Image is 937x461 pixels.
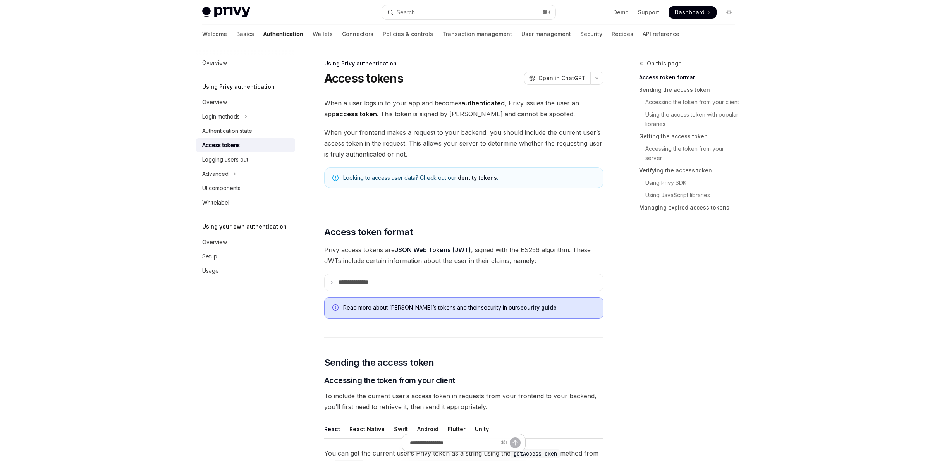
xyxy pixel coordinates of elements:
a: Overview [196,235,295,249]
button: Send message [510,437,521,448]
a: Demo [613,9,629,16]
a: Accessing the token from your client [639,96,741,108]
a: Overview [196,56,295,70]
span: To include the current user’s access token in requests from your frontend to your backend, you’ll... [324,390,603,412]
span: Access token format [324,226,413,238]
a: Logging users out [196,153,295,167]
a: Access tokens [196,138,295,152]
a: Managing expired access tokens [639,201,741,214]
a: Wallets [313,25,333,43]
button: Open search [382,5,555,19]
a: Usage [196,264,295,278]
span: On this page [647,59,682,68]
button: Toggle Advanced section [196,167,295,181]
svg: Note [332,175,339,181]
h5: Using Privy authentication [202,82,275,91]
span: ⌘ K [543,9,551,15]
strong: authenticated [461,99,505,107]
span: When a user logs in to your app and becomes , Privy issues the user an app . This token is signed... [324,98,603,119]
div: Swift [394,420,408,438]
a: Access token format [639,71,741,84]
div: Search... [397,8,418,17]
a: Using Privy SDK [639,177,741,189]
div: Android [417,420,438,438]
div: Usage [202,266,219,275]
h5: Using your own authentication [202,222,287,231]
a: Using the access token with popular libraries [639,108,741,130]
div: Flutter [448,420,466,438]
a: Transaction management [442,25,512,43]
a: Authentication state [196,124,295,138]
svg: Info [332,304,340,312]
div: Authentication state [202,126,252,136]
a: Using JavaScript libraries [639,189,741,201]
a: Accessing the token from your server [639,143,741,164]
input: Ask a question... [410,434,498,451]
a: Setup [196,249,295,263]
a: Overview [196,95,295,109]
div: React [324,420,340,438]
h1: Access tokens [324,71,403,85]
span: Privy access tokens are , signed with the ES256 algorithm. These JWTs include certain information... [324,244,603,266]
a: Identity tokens [456,174,497,181]
span: Dashboard [675,9,705,16]
a: Verifying the access token [639,164,741,177]
a: Connectors [342,25,373,43]
a: Support [638,9,659,16]
img: light logo [202,7,250,18]
a: Recipes [612,25,633,43]
a: Getting the access token [639,130,741,143]
div: Overview [202,58,227,67]
button: Toggle Login methods section [196,110,295,124]
button: Open in ChatGPT [524,72,590,85]
div: Whitelabel [202,198,229,207]
a: Security [580,25,602,43]
span: Open in ChatGPT [538,74,586,82]
a: UI components [196,181,295,195]
div: Login methods [202,112,240,121]
span: Accessing the token from your client [324,375,455,386]
a: Sending the access token [639,84,741,96]
div: UI components [202,184,241,193]
span: Sending the access token [324,356,434,369]
div: React Native [349,420,385,438]
div: Unity [475,420,489,438]
a: Policies & controls [383,25,433,43]
a: Whitelabel [196,196,295,210]
div: Using Privy authentication [324,60,603,67]
a: security guide [517,304,557,311]
a: JSON Web Tokens (JWT) [395,246,471,254]
div: Setup [202,252,217,261]
span: When your frontend makes a request to your backend, you should include the current user’s access ... [324,127,603,160]
a: User management [521,25,571,43]
div: Overview [202,98,227,107]
span: Read more about [PERSON_NAME]’s tokens and their security in our . [343,304,595,311]
a: Authentication [263,25,303,43]
a: Dashboard [669,6,717,19]
a: Basics [236,25,254,43]
strong: access token [335,110,377,118]
div: Access tokens [202,141,240,150]
div: Logging users out [202,155,248,164]
span: Looking to access user data? Check out our . [343,174,595,182]
div: Advanced [202,169,229,179]
a: Welcome [202,25,227,43]
a: API reference [643,25,679,43]
button: Toggle dark mode [723,6,735,19]
div: Overview [202,237,227,247]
